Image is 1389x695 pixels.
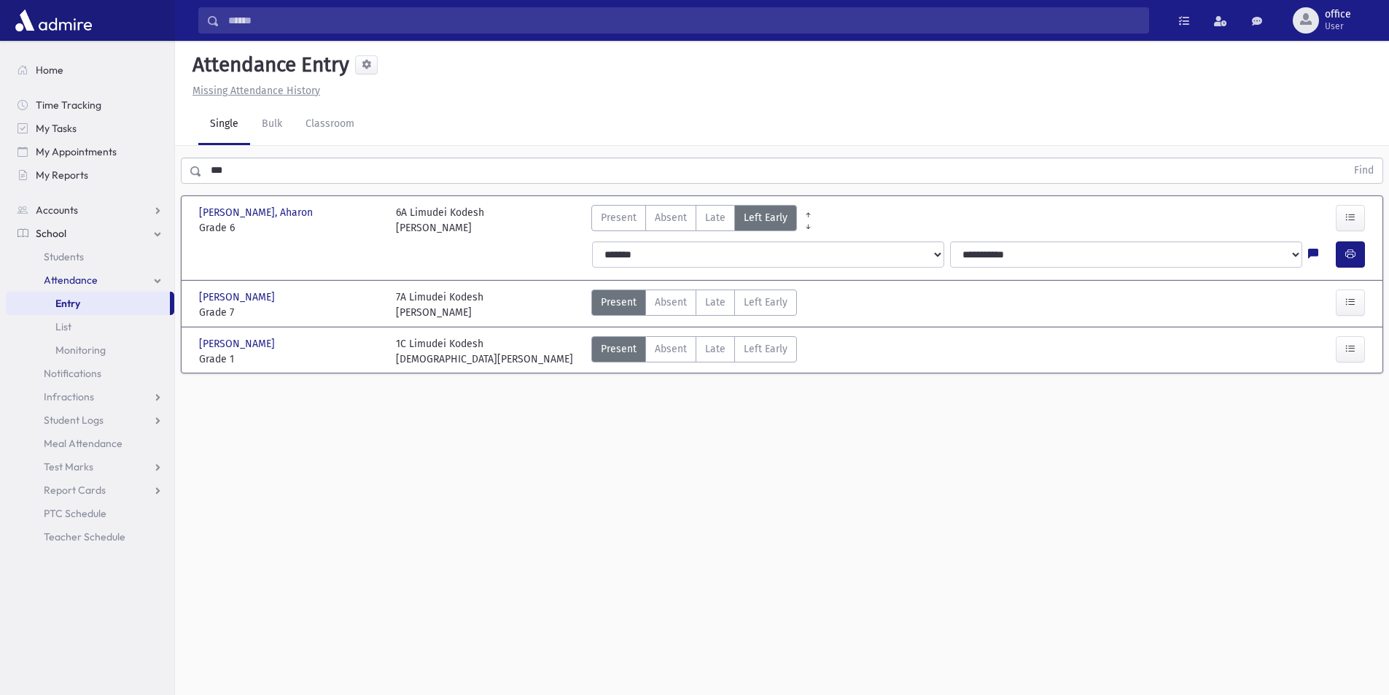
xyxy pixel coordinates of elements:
[744,295,787,310] span: Left Early
[396,205,484,236] div: 6A Limudei Kodesh [PERSON_NAME]
[396,290,483,320] div: 7A Limudei Kodesh [PERSON_NAME]
[55,297,80,310] span: Entry
[199,205,316,220] span: [PERSON_NAME], Aharon
[187,85,320,97] a: Missing Attendance History
[705,341,725,357] span: Late
[6,198,174,222] a: Accounts
[705,295,725,310] span: Late
[294,104,366,145] a: Classroom
[705,210,725,225] span: Late
[6,140,174,163] a: My Appointments
[192,85,320,97] u: Missing Attendance History
[12,6,96,35] img: AdmirePro
[6,432,174,455] a: Meal Attendance
[6,478,174,502] a: Report Cards
[744,341,787,357] span: Left Early
[199,352,381,367] span: Grade 1
[6,268,174,292] a: Attendance
[44,413,104,427] span: Student Logs
[6,525,174,548] a: Teacher Schedule
[6,362,174,385] a: Notifications
[655,295,687,310] span: Absent
[44,484,106,497] span: Report Cards
[55,343,106,357] span: Monitoring
[44,273,98,287] span: Attendance
[36,98,101,112] span: Time Tracking
[6,245,174,268] a: Students
[199,220,381,236] span: Grade 6
[36,145,117,158] span: My Appointments
[44,530,125,543] span: Teacher Schedule
[6,338,174,362] a: Monitoring
[601,210,637,225] span: Present
[1345,158,1382,183] button: Find
[6,455,174,478] a: Test Marks
[199,305,381,320] span: Grade 7
[55,320,71,333] span: List
[36,122,77,135] span: My Tasks
[6,408,174,432] a: Student Logs
[187,53,349,77] h5: Attendance Entry
[6,292,170,315] a: Entry
[36,227,66,240] span: School
[36,168,88,182] span: My Reports
[1325,9,1351,20] span: office
[591,290,797,320] div: AttTypes
[6,502,174,525] a: PTC Schedule
[44,390,94,403] span: Infractions
[6,93,174,117] a: Time Tracking
[198,104,250,145] a: Single
[591,205,797,236] div: AttTypes
[36,203,78,217] span: Accounts
[199,336,278,352] span: [PERSON_NAME]
[655,210,687,225] span: Absent
[601,341,637,357] span: Present
[744,210,787,225] span: Left Early
[6,163,174,187] a: My Reports
[601,295,637,310] span: Present
[6,117,174,140] a: My Tasks
[6,385,174,408] a: Infractions
[219,7,1148,34] input: Search
[199,290,278,305] span: [PERSON_NAME]
[44,507,106,520] span: PTC Schedule
[44,437,122,450] span: Meal Attendance
[6,58,174,82] a: Home
[591,336,797,367] div: AttTypes
[1325,20,1351,32] span: User
[36,63,63,77] span: Home
[655,341,687,357] span: Absent
[6,222,174,245] a: School
[250,104,294,145] a: Bulk
[44,250,84,263] span: Students
[44,460,93,473] span: Test Marks
[6,315,174,338] a: List
[396,336,573,367] div: 1C Limudei Kodesh [DEMOGRAPHIC_DATA][PERSON_NAME]
[44,367,101,380] span: Notifications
